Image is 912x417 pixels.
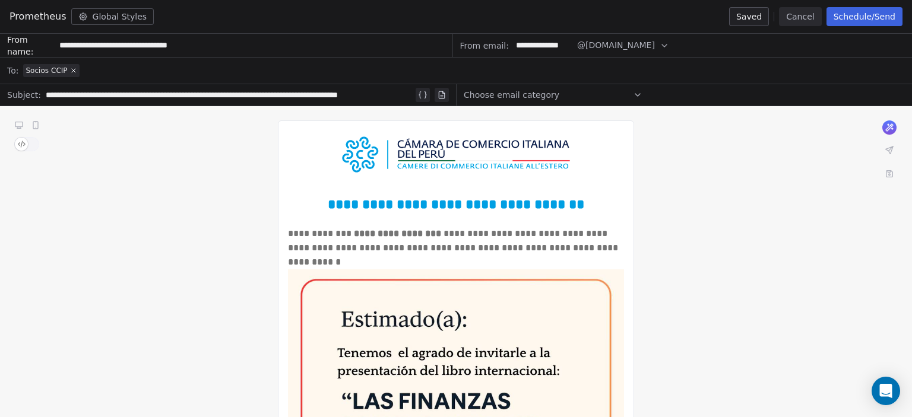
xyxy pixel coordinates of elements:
[464,89,559,101] span: Choose email category
[7,65,18,77] span: To:
[7,89,41,104] span: Subject:
[9,9,66,24] span: Prometheus
[577,39,655,52] span: @[DOMAIN_NAME]
[826,7,902,26] button: Schedule/Send
[872,377,900,405] div: Open Intercom Messenger
[26,66,67,75] span: Socios CCIP
[460,40,509,52] span: From email:
[729,7,769,26] button: Saved
[71,8,154,25] button: Global Styles
[7,34,55,58] span: From name:
[779,7,821,26] button: Cancel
